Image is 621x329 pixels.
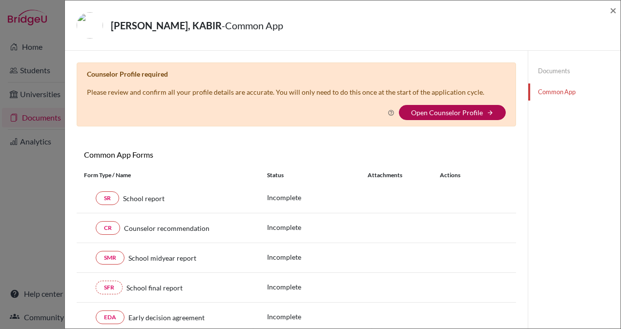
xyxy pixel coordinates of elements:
span: Counselor recommendation [124,223,209,233]
p: Incomplete [267,192,368,203]
p: Please review and confirm all your profile details are accurate. You will only need to do this on... [87,87,484,97]
span: School report [123,193,165,204]
p: Incomplete [267,282,368,292]
a: SR [96,191,119,205]
h6: Common App Forms [77,150,296,159]
a: Documents [528,62,621,80]
button: Open Counselor Profilearrow_forward [399,105,506,120]
a: SMR [96,251,124,265]
p: Incomplete [267,222,368,232]
div: Attachments [368,171,428,180]
span: × [610,3,617,17]
span: Early decision agreement [128,312,205,323]
button: Close [610,4,617,16]
p: Incomplete [267,252,368,262]
a: Open Counselor Profile [411,108,483,117]
span: - Common App [222,20,283,31]
strong: [PERSON_NAME], KABIR [111,20,222,31]
span: School final report [126,283,183,293]
b: Counselor Profile required [87,70,168,78]
i: arrow_forward [487,109,494,116]
div: Status [267,171,368,180]
a: SFR [96,281,123,294]
p: Incomplete [267,311,368,322]
span: School midyear report [128,253,196,263]
a: CR [96,221,120,235]
a: Common App [528,83,621,101]
div: Form Type / Name [77,171,260,180]
a: EDA [96,310,124,324]
div: Actions [428,171,489,180]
